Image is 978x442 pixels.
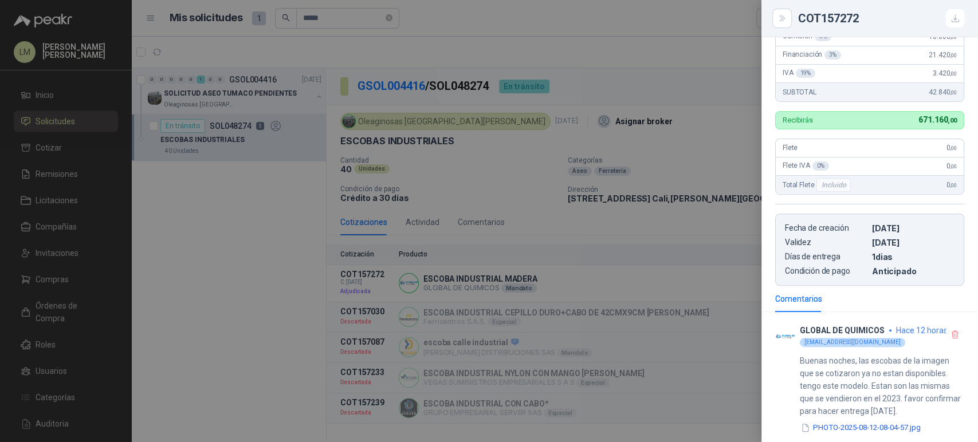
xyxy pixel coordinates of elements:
[800,354,964,417] p: Buenas noches, las escobas de la imagen que se cotizaron ya no estan disponibles. tengo este mode...
[946,162,957,170] span: 0
[785,266,867,276] p: Condición de pago
[785,223,867,233] p: Fecha de creación
[798,9,964,27] div: COT157272
[775,326,795,346] img: Company Logo
[783,50,841,60] span: Financiación
[950,89,957,96] span: ,00
[816,178,851,192] div: Incluido
[948,117,957,124] span: ,00
[872,223,955,233] p: [DATE]
[783,144,798,152] span: Flete
[775,11,789,25] button: Close
[929,88,957,96] span: 42.840
[950,145,957,151] span: ,00
[783,161,829,171] span: Flete IVA
[815,32,831,41] div: 3 %
[896,326,948,335] span: hace 12 horas
[929,51,957,59] span: 21.420
[950,182,957,188] span: ,00
[950,70,957,77] span: ,00
[946,144,957,152] span: 0
[783,69,815,78] span: IVA
[929,33,957,41] span: 18.000
[950,34,957,40] span: ,00
[775,293,822,305] div: Comentarios
[946,181,957,189] span: 0
[785,238,867,247] p: Validez
[783,116,813,124] p: Recibirás
[783,88,816,96] span: SUBTOTAL
[950,52,957,58] span: ,00
[800,422,922,434] button: PHOTO-2025-08-12-08-04-57.jpg
[783,32,831,41] span: Comisión
[785,252,867,262] p: Días de entrega
[783,178,853,192] span: Total Flete
[872,252,955,262] p: 1 dias
[918,115,957,124] span: 671.160
[800,338,905,347] div: [EMAIL_ADDRESS][DOMAIN_NAME]
[872,238,955,247] p: [DATE]
[824,50,841,60] div: 3 %
[812,161,829,171] div: 0 %
[796,69,816,78] div: 19 %
[933,69,957,77] span: 3.420
[800,326,885,335] p: GLOBAL DE QUIMICOS
[950,163,957,169] span: ,00
[872,266,955,276] p: Anticipado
